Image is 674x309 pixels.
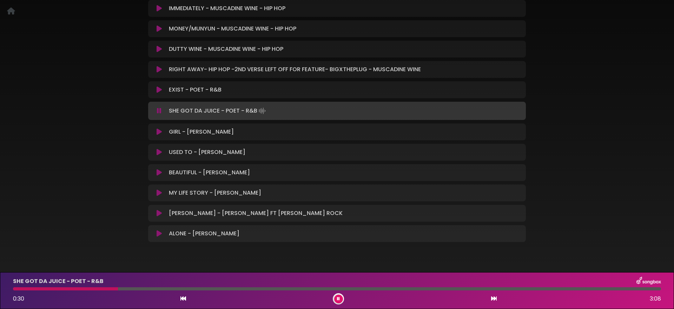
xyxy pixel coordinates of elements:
img: waveform4.gif [257,106,267,116]
p: EXIST - POET - R&B [169,86,222,94]
p: MY LIFE STORY - [PERSON_NAME] [169,189,261,197]
p: ALONE - [PERSON_NAME] [169,229,239,238]
p: GIRL - [PERSON_NAME] [169,128,234,136]
p: USED TO - [PERSON_NAME] [169,148,245,156]
p: IMMEDIATELY - MUSCADINE WINE - HIP HOP [169,4,285,13]
p: SHE GOT DA JUICE - POET - R&B [169,106,267,116]
p: MONEY/MUNYUN - MUSCADINE WINE - HIP HOP [169,25,296,33]
p: [PERSON_NAME] - [PERSON_NAME] FT [PERSON_NAME] ROCK [169,209,343,217]
p: RIGHT AWAY- HIP HOP -2ND VERSE LEFT OFF FOR FEATURE- BIGXTHEPLUG - MUSCADINE WINE [169,65,421,74]
p: BEAUTIFUL - [PERSON_NAME] [169,168,250,177]
p: DUTTY WINE - MUSCADINE WINE - HIP HOP [169,45,283,53]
